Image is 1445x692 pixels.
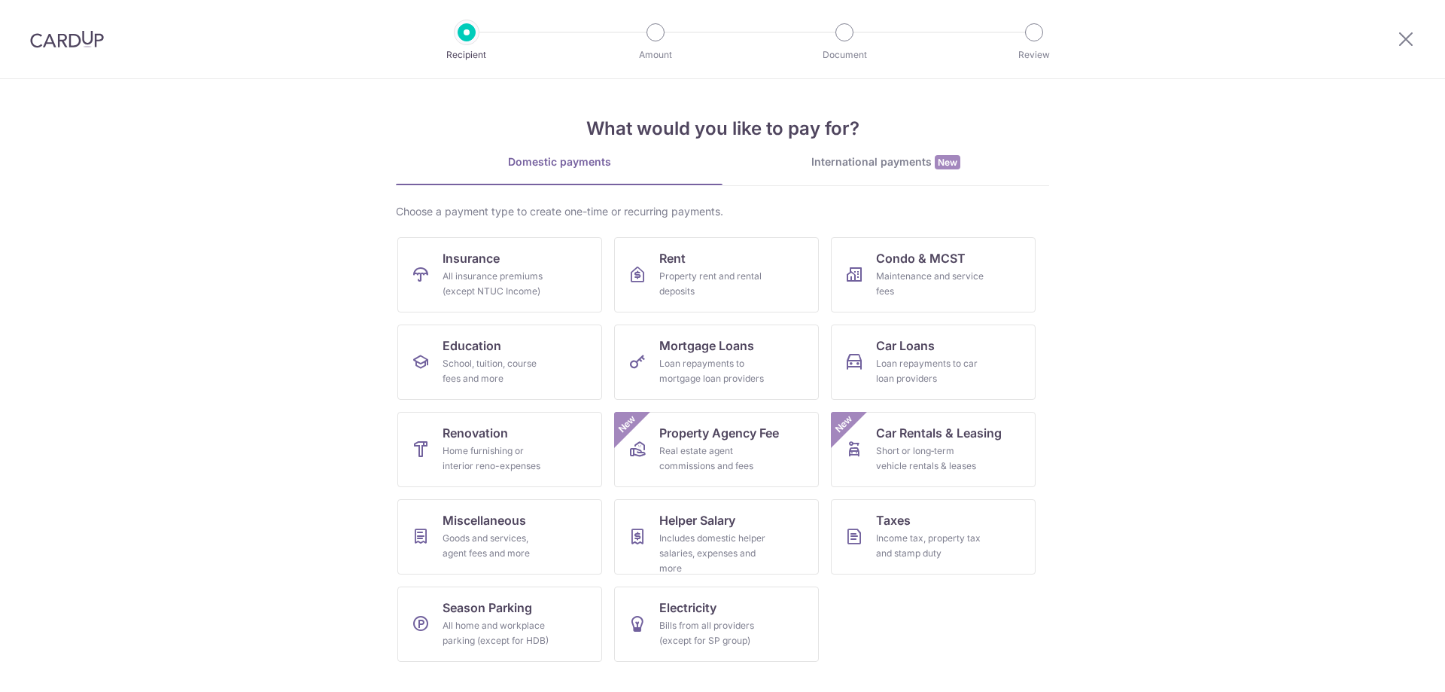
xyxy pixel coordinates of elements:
[396,154,722,169] div: Domestic payments
[935,155,960,169] span: New
[443,511,526,529] span: Miscellaneous
[659,599,716,617] span: Electricity
[411,47,522,62] p: Recipient
[397,237,602,312] a: InsuranceAll insurance premiums (except NTUC Income)
[443,531,551,561] div: Goods and services, agent fees and more
[397,325,602,400] a: EducationSchool, tuition, course fees and more
[876,424,1002,442] span: Car Rentals & Leasing
[876,337,935,355] span: Car Loans
[876,531,984,561] div: Income tax, property tax and stamp duty
[659,531,768,576] div: Includes domestic helper salaries, expenses and more
[659,269,768,299] div: Property rent and rental deposits
[831,499,1036,575] a: TaxesIncome tax, property tax and stamp duty
[614,587,819,662] a: ElectricityBills from all providers (except for SP group)
[615,412,640,437] span: New
[614,325,819,400] a: Mortgage LoansLoan repayments to mortgage loan providers
[659,444,768,474] div: Real estate agent commissions and fees
[789,47,900,62] p: Document
[831,325,1036,400] a: Car LoansLoan repayments to car loan providers
[659,424,779,442] span: Property Agency Fee
[443,444,551,474] div: Home furnishing or interior reno-expenses
[876,511,911,529] span: Taxes
[443,249,500,267] span: Insurance
[443,599,532,617] span: Season Parking
[614,237,819,312] a: RentProperty rent and rental deposits
[443,337,501,355] span: Education
[443,618,551,648] div: All home and workplace parking (except for HDB)
[614,412,819,487] a: Property Agency FeeReal estate agent commissions and feesNew
[600,47,711,62] p: Amount
[30,30,104,48] img: CardUp
[659,337,754,355] span: Mortgage Loans
[1349,647,1430,684] iframe: Opens a widget where you can find more information
[397,587,602,662] a: Season ParkingAll home and workplace parking (except for HDB)
[396,115,1049,142] h4: What would you like to pay for?
[443,269,551,299] div: All insurance premiums (except NTUC Income)
[722,154,1049,170] div: International payments
[876,269,984,299] div: Maintenance and service fees
[443,356,551,386] div: School, tuition, course fees and more
[831,237,1036,312] a: Condo & MCSTMaintenance and service fees
[876,356,984,386] div: Loan repayments to car loan providers
[659,511,735,529] span: Helper Salary
[876,444,984,474] div: Short or long‑term vehicle rentals & leases
[659,618,768,648] div: Bills from all providers (except for SP group)
[397,499,602,575] a: MiscellaneousGoods and services, agent fees and more
[659,249,686,267] span: Rent
[659,356,768,386] div: Loan repayments to mortgage loan providers
[614,499,819,575] a: Helper SalaryIncludes domestic helper salaries, expenses and more
[396,204,1049,219] div: Choose a payment type to create one-time or recurring payments.
[443,424,508,442] span: Renovation
[876,249,966,267] span: Condo & MCST
[832,412,856,437] span: New
[831,412,1036,487] a: Car Rentals & LeasingShort or long‑term vehicle rentals & leasesNew
[978,47,1090,62] p: Review
[397,412,602,487] a: RenovationHome furnishing or interior reno-expenses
